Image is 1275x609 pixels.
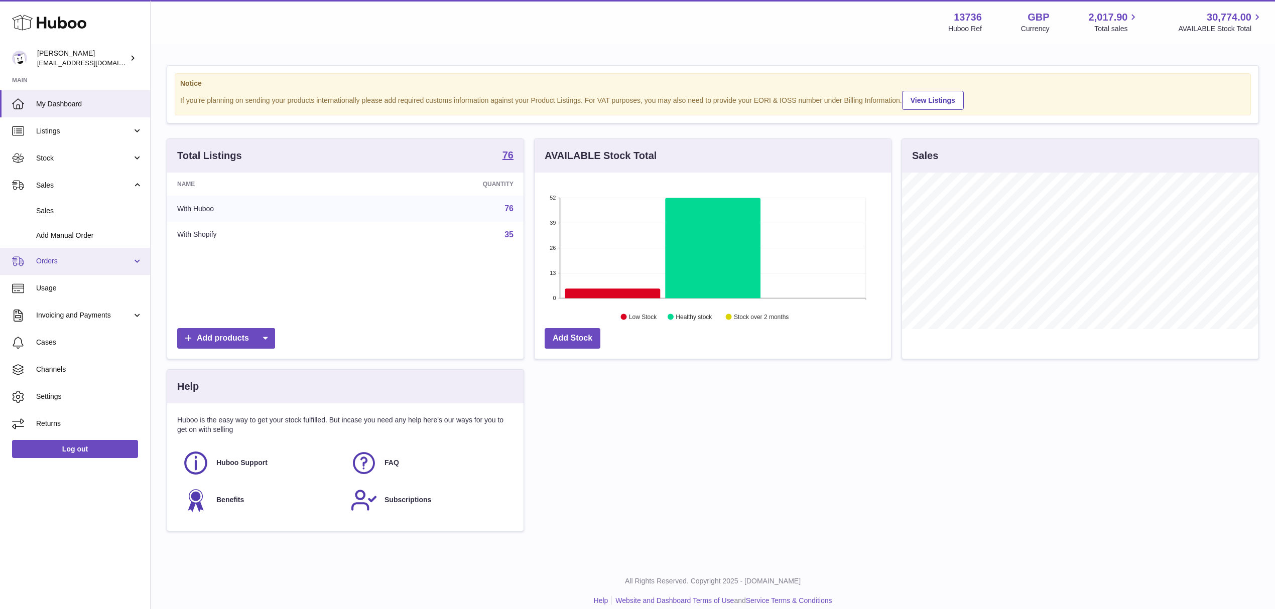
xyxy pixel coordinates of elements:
[36,365,143,374] span: Channels
[180,79,1245,88] strong: Notice
[676,314,712,321] text: Healthy stock
[629,314,657,321] text: Low Stock
[36,392,143,401] span: Settings
[502,150,514,160] strong: 76
[550,195,556,201] text: 52
[350,449,508,477] a: FAQ
[553,295,556,301] text: 0
[550,270,556,276] text: 13
[36,256,132,266] span: Orders
[37,59,148,67] span: [EMAIL_ADDRESS][DOMAIN_NAME]
[504,204,514,213] a: 76
[177,380,199,393] h3: Help
[902,91,964,110] a: View Listings
[550,220,556,226] text: 39
[385,495,431,505] span: Subscriptions
[1094,24,1139,34] span: Total sales
[36,181,132,190] span: Sales
[1178,24,1263,34] span: AVAILABLE Stock Total
[594,596,608,604] a: Help
[545,149,657,163] h3: AVAILABLE Stock Total
[167,173,359,196] th: Name
[912,149,938,163] h3: Sales
[350,487,508,514] a: Subscriptions
[36,231,143,240] span: Add Manual Order
[359,173,524,196] th: Quantity
[36,206,143,216] span: Sales
[182,449,340,477] a: Huboo Support
[12,440,138,458] a: Log out
[734,314,789,321] text: Stock over 2 months
[502,150,514,162] a: 76
[36,338,143,347] span: Cases
[167,222,359,248] td: With Shopify
[385,458,399,468] span: FAQ
[1207,11,1251,24] span: 30,774.00
[177,328,275,349] a: Add products
[504,230,514,239] a: 35
[36,283,143,293] span: Usage
[159,576,1267,586] p: All Rights Reserved. Copyright 2025 - [DOMAIN_NAME]
[948,24,982,34] div: Huboo Ref
[1021,24,1050,34] div: Currency
[216,458,268,468] span: Huboo Support
[36,126,132,136] span: Listings
[612,596,832,605] li: and
[177,149,242,163] h3: Total Listings
[1028,11,1049,24] strong: GBP
[180,89,1245,110] div: If you're planning on sending your products internationally please add required customs informati...
[954,11,982,24] strong: 13736
[746,596,832,604] a: Service Terms & Conditions
[1089,11,1128,24] span: 2,017.90
[167,196,359,222] td: With Huboo
[545,328,600,349] a: Add Stock
[1089,11,1139,34] a: 2,017.90 Total sales
[177,415,514,434] p: Huboo is the easy way to get your stock fulfilled. But incase you need any help here's our ways f...
[12,51,27,66] img: internalAdmin-13736@internal.huboo.com
[37,49,127,68] div: [PERSON_NAME]
[182,487,340,514] a: Benefits
[1178,11,1263,34] a: 30,774.00 AVAILABLE Stock Total
[36,99,143,109] span: My Dashboard
[550,245,556,251] text: 26
[36,311,132,320] span: Invoicing and Payments
[36,419,143,428] span: Returns
[216,495,244,505] span: Benefits
[36,154,132,163] span: Stock
[615,596,734,604] a: Website and Dashboard Terms of Use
